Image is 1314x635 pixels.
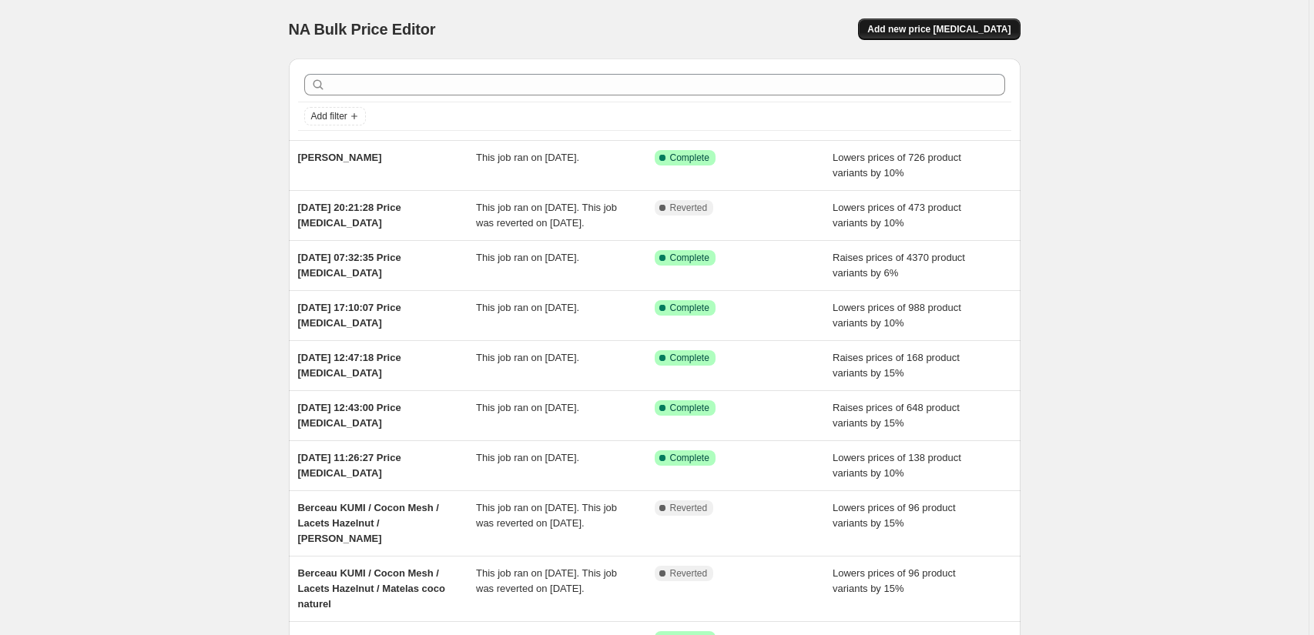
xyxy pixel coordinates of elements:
[298,567,445,610] span: Berceau KUMI / Cocon Mesh / Lacets Hazelnut / Matelas coco naturel
[476,402,579,413] span: This job ran on [DATE].
[298,452,401,479] span: [DATE] 11:26:27 Price [MEDICAL_DATA]
[476,567,617,594] span: This job ran on [DATE]. This job was reverted on [DATE].
[298,252,401,279] span: [DATE] 07:32:35 Price [MEDICAL_DATA]
[833,352,960,379] span: Raises prices of 168 product variants by 15%
[670,252,709,264] span: Complete
[476,302,579,313] span: This job ran on [DATE].
[298,202,401,229] span: [DATE] 20:21:28 Price [MEDICAL_DATA]
[833,452,961,479] span: Lowers prices of 138 product variants by 10%
[289,21,436,38] span: NA Bulk Price Editor
[833,152,961,179] span: Lowers prices of 726 product variants by 10%
[298,152,382,163] span: [PERSON_NAME]
[833,402,960,429] span: Raises prices of 648 product variants by 15%
[476,152,579,163] span: This job ran on [DATE].
[833,202,961,229] span: Lowers prices of 473 product variants by 10%
[476,452,579,463] span: This job ran on [DATE].
[476,502,617,529] span: This job ran on [DATE]. This job was reverted on [DATE].
[476,352,579,363] span: This job ran on [DATE].
[298,502,439,544] span: Berceau KUMI / Cocon Mesh / Lacets Hazelnut / [PERSON_NAME]
[476,252,579,263] span: This job ran on [DATE].
[304,107,366,125] button: Add filter
[858,18,1020,40] button: Add new price [MEDICAL_DATA]
[833,302,961,329] span: Lowers prices of 988 product variants by 10%
[670,152,709,164] span: Complete
[670,352,709,364] span: Complete
[670,452,709,464] span: Complete
[867,23,1011,35] span: Add new price [MEDICAL_DATA]
[298,302,401,329] span: [DATE] 17:10:07 Price [MEDICAL_DATA]
[670,567,708,580] span: Reverted
[670,202,708,214] span: Reverted
[670,402,709,414] span: Complete
[670,302,709,314] span: Complete
[298,402,401,429] span: [DATE] 12:43:00 Price [MEDICAL_DATA]
[833,502,956,529] span: Lowers prices of 96 product variants by 15%
[476,202,617,229] span: This job ran on [DATE]. This job was reverted on [DATE].
[670,502,708,514] span: Reverted
[298,352,401,379] span: [DATE] 12:47:18 Price [MEDICAL_DATA]
[833,252,965,279] span: Raises prices of 4370 product variants by 6%
[311,110,347,122] span: Add filter
[833,567,956,594] span: Lowers prices of 96 product variants by 15%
